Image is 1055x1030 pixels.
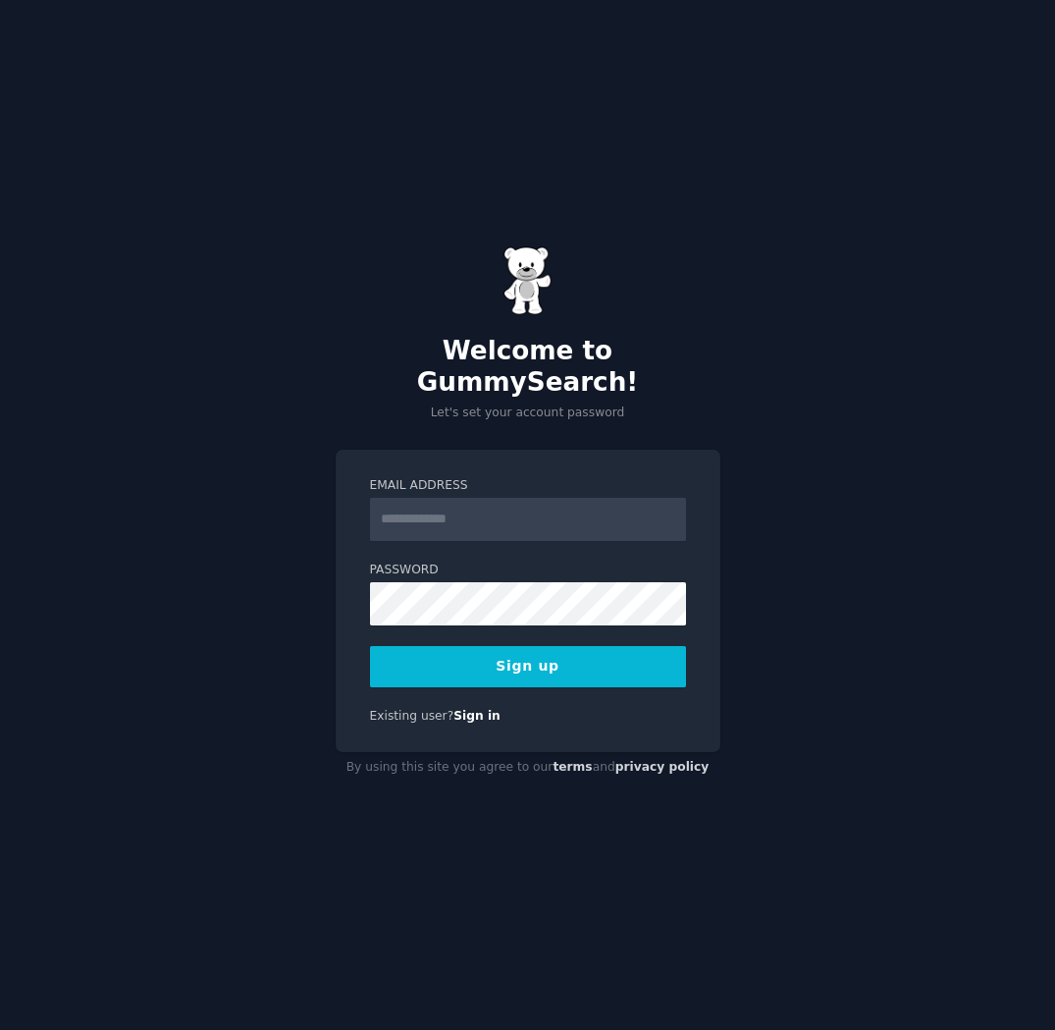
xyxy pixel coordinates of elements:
span: Existing user? [370,709,454,723]
label: Email Address [370,477,686,495]
div: By using this site you agree to our and [336,752,720,784]
a: privacy policy [615,760,710,774]
h2: Welcome to GummySearch! [336,336,720,398]
p: Let's set your account password [336,405,720,422]
a: terms [553,760,592,774]
label: Password [370,562,686,579]
button: Sign up [370,646,686,687]
a: Sign in [453,709,501,723]
img: Gummy Bear [503,246,553,315]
